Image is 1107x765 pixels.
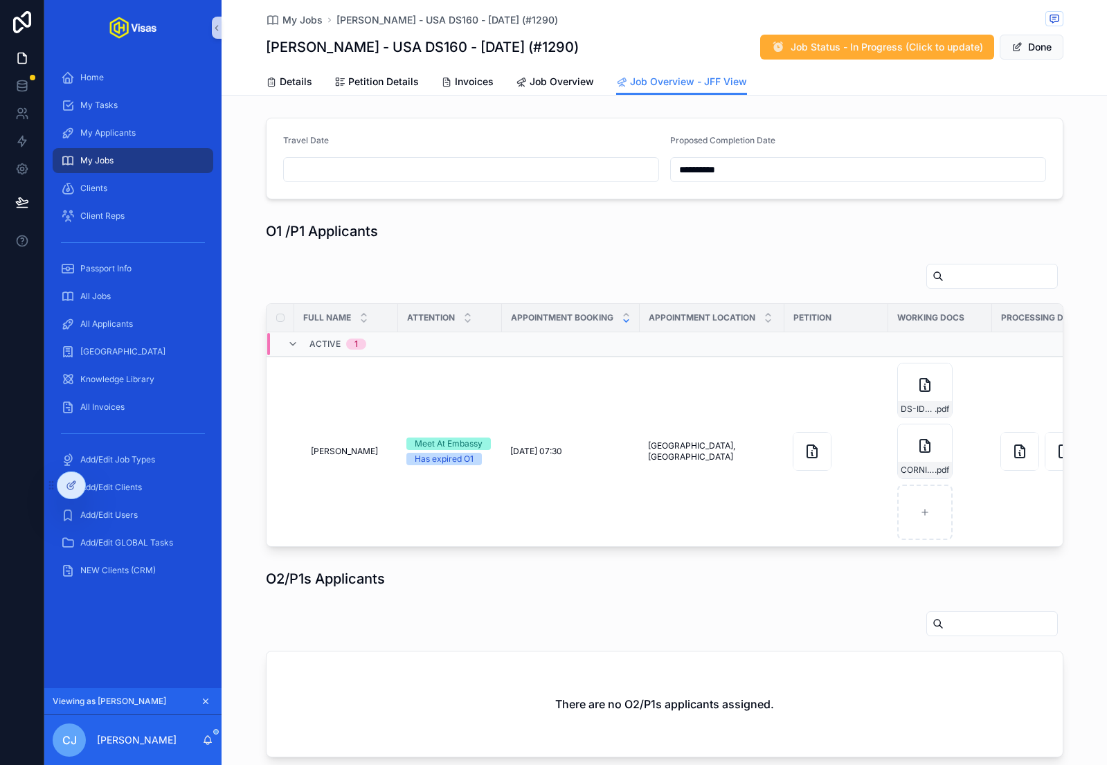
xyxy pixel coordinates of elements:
span: [DATE] 07:30 [510,446,562,457]
span: Knowledge Library [80,374,154,385]
span: Passport Info [80,263,132,274]
span: My Applicants [80,127,136,138]
a: Details [266,69,312,97]
span: Active [309,339,341,350]
a: Add/Edit Users [53,503,213,528]
a: My Tasks [53,93,213,118]
span: Invoices [455,75,494,89]
span: Travel Date [283,135,329,145]
span: My Jobs [282,13,323,27]
a: My Jobs [266,13,323,27]
span: Add/Edit Job Types [80,454,155,465]
h1: O1 /P1 Applicants [266,222,378,241]
a: Client Reps [53,204,213,228]
a: All Applicants [53,312,213,336]
span: [PERSON_NAME] [311,446,378,457]
a: Add/Edit GLOBAL Tasks [53,530,213,555]
a: [PERSON_NAME] [311,446,390,457]
div: 1 [354,339,358,350]
a: Petition Details [334,69,419,97]
span: My Tasks [80,100,118,111]
a: Add/Edit Job Types [53,447,213,472]
img: App logo [109,17,156,39]
a: Knowledge Library [53,367,213,392]
a: Invoices [441,69,494,97]
a: [GEOGRAPHIC_DATA] [53,339,213,364]
div: Meet At Embassy [415,438,483,450]
h1: [PERSON_NAME] - USA DS160 - [DATE] (#1290) [266,37,579,57]
h1: O2/P1s Applicants [266,569,385,588]
span: Details [280,75,312,89]
span: Attention [407,312,455,323]
span: Appointment booking [511,312,613,323]
span: Clients [80,183,107,194]
span: .pdf [935,465,949,476]
a: All Jobs [53,284,213,309]
span: CORNISH-Full-App [901,465,935,476]
button: Job Status - In Progress (Click to update) [760,35,994,60]
a: NEW Clients (CRM) [53,558,213,583]
a: Add/Edit Clients [53,475,213,500]
span: All Applicants [80,318,133,330]
p: [PERSON_NAME] [97,733,177,747]
span: [GEOGRAPHIC_DATA] [80,346,165,357]
span: Proposed Completion Date [670,135,775,145]
span: Working Docs [897,312,964,323]
a: All Invoices [53,395,213,420]
a: Job Overview [516,69,594,97]
button: Done [1000,35,1063,60]
a: Home [53,65,213,90]
span: Full Name [303,312,351,323]
span: Viewing as [PERSON_NAME] [53,696,166,707]
div: scrollable content [44,55,222,601]
span: Petition [793,312,831,323]
span: Job Status - In Progress (Click to update) [791,40,983,54]
span: Appointment Location [649,312,755,323]
span: Add/Edit Clients [80,482,142,493]
span: All Invoices [80,402,125,413]
a: Clients [53,176,213,201]
a: [PERSON_NAME] - USA DS160 - [DATE] (#1290) [336,13,558,27]
span: Petition Details [348,75,419,89]
a: [GEOGRAPHIC_DATA], [GEOGRAPHIC_DATA] [648,440,776,462]
span: Client Reps [80,210,125,222]
span: My Jobs [80,155,114,166]
h2: There are no O2/P1s applicants assigned. [555,696,774,712]
span: NEW Clients (CRM) [80,565,156,576]
span: All Jobs [80,291,111,302]
span: Add/Edit Users [80,510,138,521]
a: Meet At EmbassyHas expired O1 [406,438,494,465]
a: [DATE] 07:30 [510,446,631,457]
span: CJ [62,732,77,748]
span: DS-ID-CORNISH [901,404,935,415]
span: Job Overview [530,75,594,89]
a: DS-ID-CORNISH.pdfCORNISH-Full-App.pdf [897,362,984,541]
a: My Jobs [53,148,213,173]
span: Job Overview - JFF View [630,75,747,89]
div: Has expired O1 [415,453,474,465]
a: My Applicants [53,120,213,145]
a: Passport Info [53,256,213,281]
span: .pdf [935,404,949,415]
span: Home [80,72,104,83]
a: Job Overview - JFF View [616,69,747,96]
span: Add/Edit GLOBAL Tasks [80,537,173,548]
